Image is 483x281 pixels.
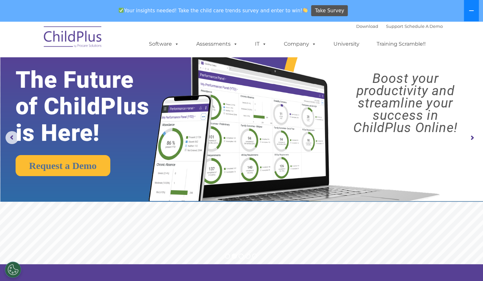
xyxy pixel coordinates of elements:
rs-layer: Boost your productivity and streamline your success in ChildPlus Online! [334,72,477,134]
a: University [327,38,366,51]
a: Company [277,38,323,51]
a: Request a Demo [16,155,110,176]
a: Training Scramble!! [370,38,432,51]
span: Your insights needed! Take the child care trends survey and enter to win! [116,4,310,17]
img: ✅ [119,8,124,13]
font: | [356,24,443,29]
a: Software [142,38,186,51]
span: Take Survey [315,5,344,17]
a: Take Survey [311,5,348,17]
button: Cookies Settings [5,262,21,278]
a: IT [248,38,273,51]
img: ChildPlus by Procare Solutions [41,22,105,54]
a: Assessments [190,38,244,51]
a: Schedule A Demo [405,24,443,29]
rs-layer: The Future of ChildPlus is Here! [16,67,170,146]
img: 👏 [303,8,308,13]
a: Support [386,24,403,29]
a: Download [356,24,378,29]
